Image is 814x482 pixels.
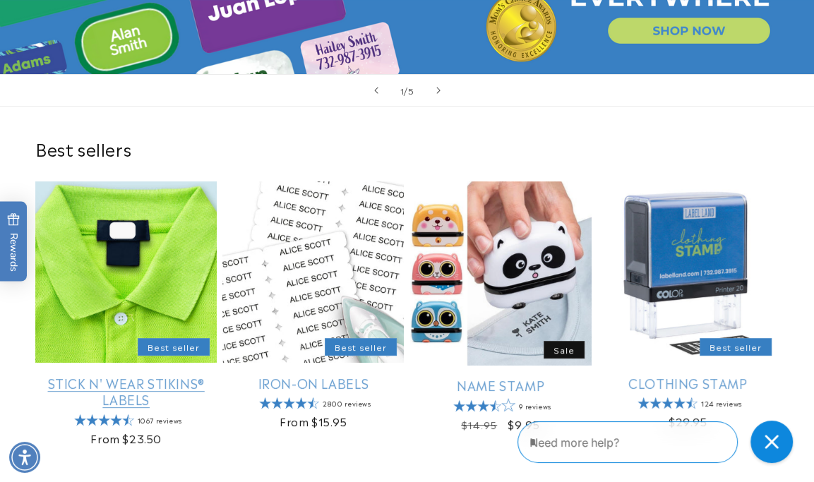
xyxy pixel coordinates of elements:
a: Stick N' Wear Stikins® Labels [35,375,217,408]
a: Clothing Stamp [597,375,779,391]
a: Iron-On Labels [222,375,404,391]
span: 1 [400,83,404,97]
span: / [404,83,408,97]
button: Next slide [423,75,454,106]
div: Accessibility Menu [9,442,40,473]
a: Name Stamp [410,377,592,393]
span: Rewards [7,212,20,271]
h2: Best sellers [35,138,779,159]
span: 5 [408,83,414,97]
button: Previous slide [361,75,392,106]
iframe: Gorgias Floating Chat [517,416,800,468]
ul: Slider [35,181,779,458]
